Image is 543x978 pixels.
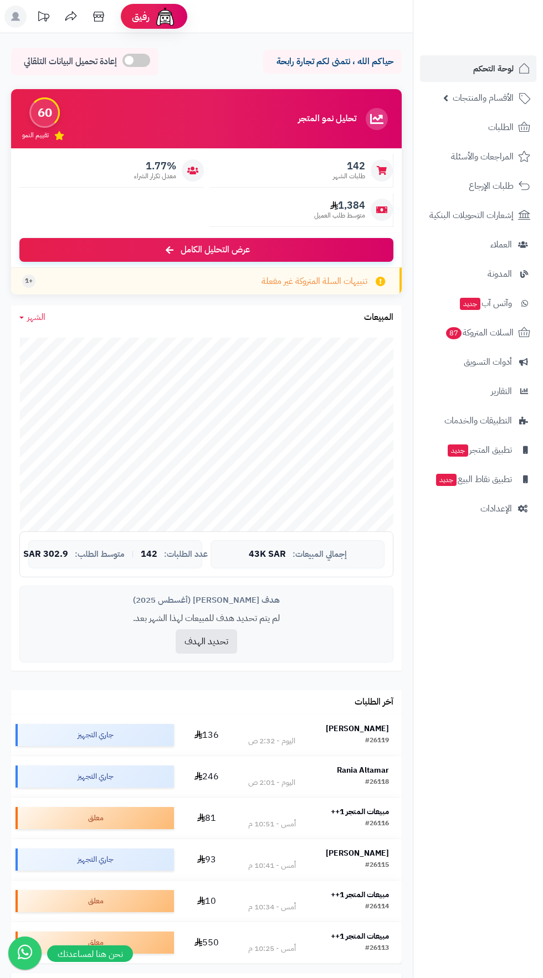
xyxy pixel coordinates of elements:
a: التقارير [420,378,536,405]
div: #26118 [365,777,389,788]
div: أمس - 10:51 م [248,819,296,830]
td: 136 [178,715,235,756]
span: طلبات الشهر [333,172,365,181]
a: الطلبات [420,114,536,141]
span: 302.9 SAR [23,550,68,560]
span: لوحة التحكم [473,61,514,76]
h3: المبيعات [364,313,393,323]
a: الشهر [19,311,45,324]
a: لوحة التحكم [420,55,536,82]
span: وآتس آب [459,296,512,311]
strong: Rania Altamar [337,764,389,776]
span: الأقسام والمنتجات [453,90,514,106]
div: معلق [16,932,174,954]
span: المراجعات والأسئلة [451,149,514,164]
strong: مبيعات المتجر 1++ [331,930,389,942]
div: #26116 [365,819,389,830]
span: جديد [448,444,468,457]
p: حياكم الله ، نتمنى لكم تجارة رابحة [271,55,393,68]
span: إعادة تحميل البيانات التلقائي [24,55,117,68]
a: طلبات الإرجاع [420,173,536,199]
span: عدد الطلبات: [164,550,208,559]
div: اليوم - 2:32 ص [248,736,295,747]
span: جديد [460,298,480,310]
a: إشعارات التحويلات البنكية [420,202,536,229]
span: | [131,550,134,558]
span: السلات المتروكة [445,325,514,340]
span: تطبيق نقاط البيع [435,472,512,487]
a: المراجعات والأسئلة [420,143,536,170]
h3: تحليل نمو المتجر [298,114,356,124]
a: العملاء [420,231,536,258]
strong: [PERSON_NAME] [326,723,389,734]
span: إشعارات التحويلات البنكية [429,208,514,223]
strong: [PERSON_NAME] [326,847,389,859]
td: 246 [178,756,235,797]
span: 142 [333,160,365,172]
a: عرض التحليل الكامل [19,238,393,262]
strong: مبيعات المتجر 1++ [331,806,389,817]
span: 142 [141,550,157,560]
span: تطبيق المتجر [447,442,512,458]
span: جديد [436,474,457,486]
div: اليوم - 2:01 ص [248,777,295,788]
span: أدوات التسويق [464,354,512,370]
div: #26114 [365,902,389,913]
span: طلبات الإرجاع [469,178,514,194]
a: تطبيق المتجرجديد [420,437,536,463]
span: الإعدادات [480,501,512,516]
span: المدونة [488,266,512,282]
a: تطبيق نقاط البيعجديد [420,466,536,493]
div: هدف [PERSON_NAME] (أغسطس 2025) [28,594,385,606]
div: أمس - 10:34 م [248,902,296,913]
span: متوسط الطلب: [75,550,125,559]
div: جاري التجهيز [16,724,174,746]
span: التطبيقات والخدمات [444,413,512,428]
div: #26119 [365,736,389,747]
div: جاري التجهيز [16,765,174,788]
button: تحديد الهدف [176,629,237,654]
span: 87 [446,327,462,339]
span: 1.77% [134,160,176,172]
span: الشهر [27,311,45,324]
span: عرض التحليل الكامل [181,244,250,256]
td: 81 [178,798,235,839]
div: أمس - 10:41 م [248,860,296,871]
span: 1,384 [314,199,365,211]
h3: آخر الطلبات [355,697,393,707]
a: التطبيقات والخدمات [420,407,536,434]
span: متوسط طلب العميل [314,211,365,220]
div: معلق [16,807,174,829]
div: #26115 [365,860,389,871]
td: 10 [178,881,235,922]
span: +1 [25,276,33,286]
img: logo-2.png [468,30,532,53]
a: تحديثات المنصة [29,6,57,30]
span: 43K SAR [249,550,286,560]
td: 93 [178,839,235,880]
span: العملاء [490,237,512,252]
div: أمس - 10:25 م [248,943,296,954]
a: أدوات التسويق [420,349,536,375]
a: وآتس آبجديد [420,290,536,317]
div: #26113 [365,943,389,954]
span: إجمالي المبيعات: [293,550,347,559]
td: 550 [178,922,235,963]
strong: مبيعات المتجر 1++ [331,889,389,901]
div: جاري التجهيز [16,848,174,871]
a: السلات المتروكة87 [420,319,536,346]
div: معلق [16,890,174,912]
span: معدل تكرار الشراء [134,172,176,181]
a: المدونة [420,261,536,287]
span: الطلبات [488,120,514,135]
span: تنبيهات السلة المتروكة غير مفعلة [262,275,367,288]
span: رفيق [132,10,150,23]
p: لم يتم تحديد هدف للمبيعات لهذا الشهر بعد. [28,612,385,625]
img: ai-face.png [154,6,176,28]
span: التقارير [491,384,512,399]
span: تقييم النمو [22,131,49,140]
a: الإعدادات [420,495,536,522]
